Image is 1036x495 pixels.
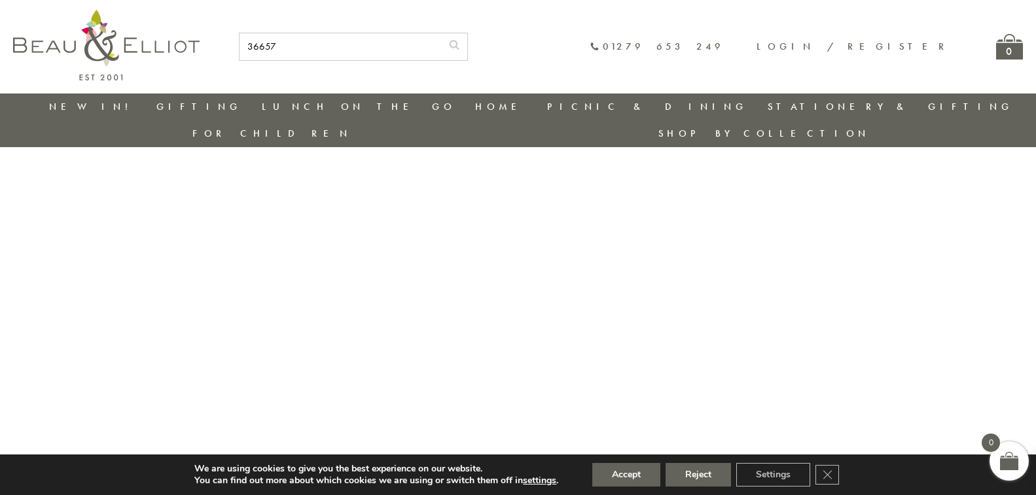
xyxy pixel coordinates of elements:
[194,475,558,486] p: You can find out more about which cookies we are using or switch them off in .
[49,100,137,113] a: New in!
[757,40,950,53] a: Login / Register
[996,34,1023,60] a: 0
[590,41,724,52] a: 01279 653 249
[523,475,556,486] button: settings
[156,100,241,113] a: Gifting
[194,463,558,475] p: We are using cookies to give you the best experience on our website.
[736,463,810,486] button: Settings
[658,127,870,140] a: Shop by collection
[192,127,351,140] a: For Children
[475,100,527,113] a: Home
[240,33,441,60] input: SEARCH
[547,100,747,113] a: Picnic & Dining
[982,434,1000,452] span: 0
[592,463,660,486] button: Accept
[13,10,200,80] img: logo
[768,100,1013,113] a: Stationery & Gifting
[262,100,455,113] a: Lunch On The Go
[666,463,731,486] button: Reject
[815,465,839,485] button: Close GDPR Cookie Banner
